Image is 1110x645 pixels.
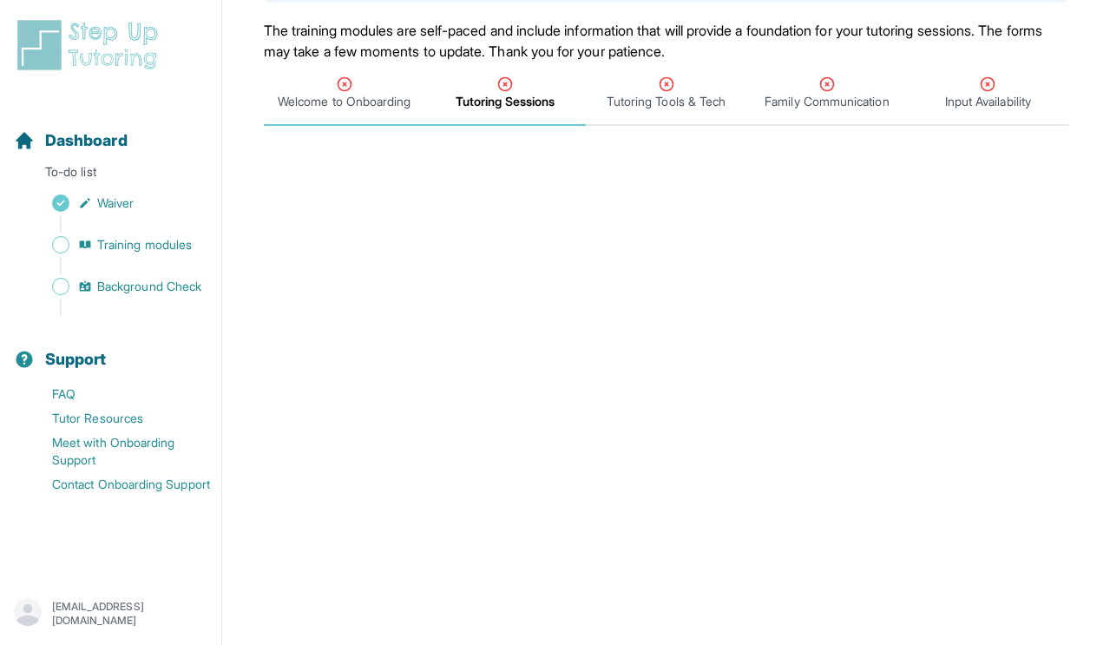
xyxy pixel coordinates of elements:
a: Tutor Resources [14,406,221,431]
nav: Tabs [264,62,1068,126]
img: logo [14,17,168,73]
span: Tutoring Sessions [456,93,555,110]
span: Support [45,347,107,372]
span: Input Availability [945,93,1031,110]
p: [EMAIL_ADDRESS][DOMAIN_NAME] [52,600,207,628]
a: Contact Onboarding Support [14,472,221,497]
p: To-do list [7,163,214,188]
span: Background Check [97,278,201,295]
button: [EMAIL_ADDRESS][DOMAIN_NAME] [14,598,207,629]
span: Family Communication [765,93,889,110]
a: FAQ [14,382,221,406]
a: Background Check [14,274,221,299]
p: The training modules are self-paced and include information that will provide a foundation for yo... [264,20,1068,62]
button: Dashboard [7,101,214,160]
button: Support [7,319,214,378]
span: Training modules [97,236,192,253]
span: Waiver [97,194,134,212]
span: Tutoring Tools & Tech [607,93,726,110]
span: Welcome to Onboarding [278,93,411,110]
span: Dashboard [45,128,128,153]
a: Meet with Onboarding Support [14,431,221,472]
a: Dashboard [14,128,128,153]
a: Waiver [14,191,221,215]
a: Training modules [14,233,221,257]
